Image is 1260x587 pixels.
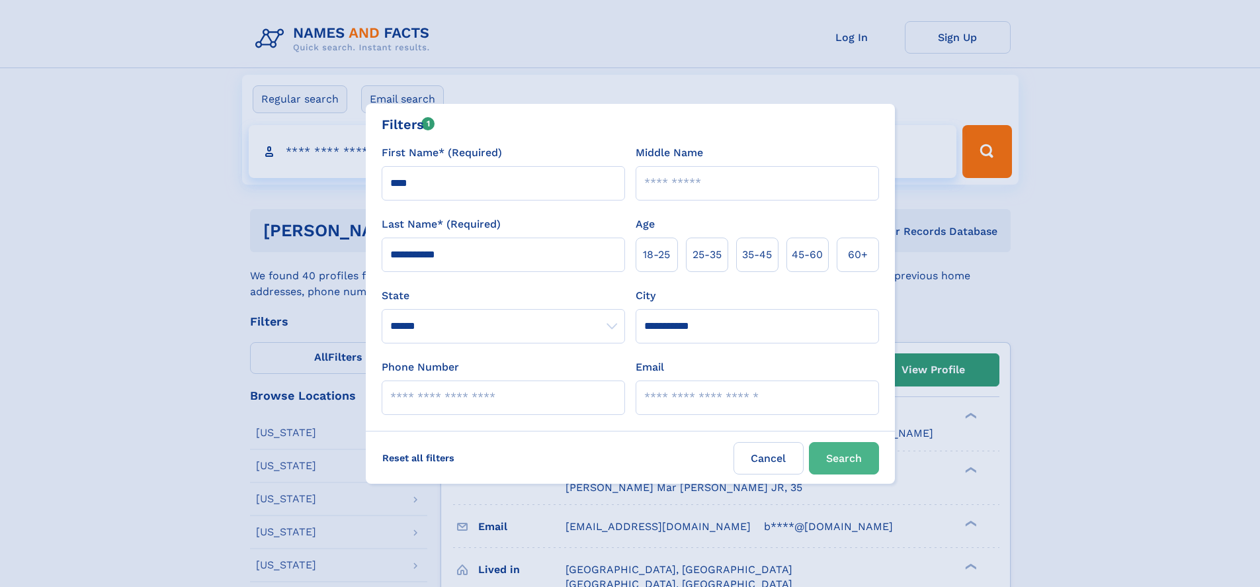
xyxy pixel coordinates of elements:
label: Age [636,216,655,232]
label: Phone Number [382,359,459,375]
span: 35‑45 [742,247,772,263]
div: Filters [382,114,435,134]
label: State [382,288,625,304]
span: 45‑60 [792,247,823,263]
label: Cancel [734,442,804,474]
span: 18‑25 [643,247,670,263]
label: First Name* (Required) [382,145,502,161]
label: Middle Name [636,145,703,161]
label: Email [636,359,664,375]
button: Search [809,442,879,474]
span: 60+ [848,247,868,263]
label: Reset all filters [374,442,463,474]
span: 25‑35 [693,247,722,263]
label: City [636,288,655,304]
label: Last Name* (Required) [382,216,501,232]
